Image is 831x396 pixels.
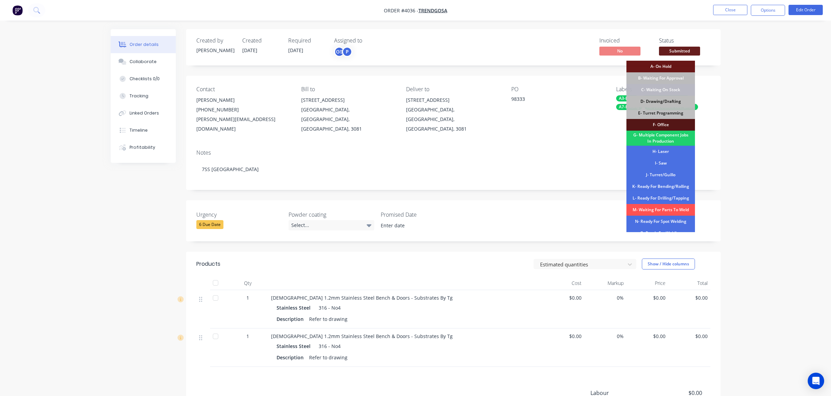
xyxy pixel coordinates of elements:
div: L- Ready For Drilling/Tapping [626,192,695,204]
div: Cost [542,276,585,290]
div: [STREET_ADDRESS] [301,95,395,105]
button: Tracking [111,87,176,105]
button: Collaborate [111,53,176,70]
div: Collaborate [130,59,157,65]
div: N- Ready For Spot Welding [626,216,695,227]
div: P [342,47,352,57]
span: [DEMOGRAPHIC_DATA] 1.2mm Stainless Steel Bench & Doors - Substrates By Tg [271,333,453,339]
button: Edit Order [789,5,823,15]
div: Stainless Steel [277,303,313,313]
div: [GEOGRAPHIC_DATA], [GEOGRAPHIC_DATA], [GEOGRAPHIC_DATA], 3081 [301,105,395,134]
label: Urgency [196,211,282,219]
div: Total [668,276,710,290]
span: 1 [246,333,249,340]
div: 98333 [511,95,597,105]
div: [PHONE_NUMBER] [196,105,290,115]
div: Description [277,352,306,362]
span: $0.00 [629,333,666,340]
div: A3-Laser [616,95,639,101]
button: Submitted [659,47,700,57]
div: A- On Hold [626,61,695,72]
div: [STREET_ADDRESS][GEOGRAPHIC_DATA], [GEOGRAPHIC_DATA], [GEOGRAPHIC_DATA], 3081 [406,95,500,134]
div: Open Intercom Messenger [808,373,824,389]
div: Invoiced [599,37,651,44]
div: Stainless Steel [277,341,313,351]
div: [PERSON_NAME][EMAIL_ADDRESS][DOMAIN_NAME] [196,115,290,134]
label: Powder coating [289,211,374,219]
div: [PERSON_NAME] [196,95,290,105]
span: [DEMOGRAPHIC_DATA] 1.2mm Stainless Steel Bench & Doors - Substrates By Tg [271,295,453,301]
img: Factory [12,5,23,15]
button: Order details [111,36,176,53]
div: Refer to drawing [306,352,350,362]
div: Linked Orders [130,110,159,116]
div: Checklists 0/0 [130,76,160,82]
button: Options [751,5,785,16]
div: Bill to [301,86,395,93]
div: Description [277,314,306,324]
div: O- Ready For Welding [626,227,695,239]
div: Order details [130,41,159,48]
div: K- Ready For Bending/Rolling [626,181,695,192]
div: J- Turret/Guillo [626,169,695,181]
span: $0.00 [545,333,582,340]
div: Refer to drawing [306,314,350,324]
span: No [599,47,640,55]
span: $0.00 [671,333,708,340]
div: G- Multiple Component Jobs In Production [626,131,695,146]
span: $0.00 [629,294,666,301]
div: 316 - No4 [316,341,341,351]
div: Created [242,37,280,44]
div: Products [196,260,220,268]
div: Notes [196,149,710,156]
div: I- Saw [626,157,695,169]
span: Submitted [659,47,700,55]
span: 1 [246,294,249,301]
div: [STREET_ADDRESS][GEOGRAPHIC_DATA], [GEOGRAPHIC_DATA], [GEOGRAPHIC_DATA], 3081 [301,95,395,134]
span: [DATE] [242,47,257,53]
div: 6 Due Date [196,220,223,229]
input: Enter date [376,220,461,231]
div: M- Waiting For Parts To Weld [626,204,695,216]
button: Show / Hide columns [642,259,695,269]
span: [DATE] [288,47,303,53]
div: Assigned to [334,37,403,44]
div: Deliver to [406,86,500,93]
div: Labels [616,86,710,93]
button: Timeline [111,122,176,139]
button: GSP [334,47,352,57]
div: GS [334,47,344,57]
span: $0.00 [671,294,708,301]
span: 0% [587,294,624,301]
div: H- Laser [626,146,695,157]
div: B- Waiting For Approval [626,72,695,84]
div: Tracking [130,93,148,99]
button: Checklists 0/0 [111,70,176,87]
div: Markup [584,276,626,290]
span: 0% [587,333,624,340]
div: Created by [196,37,234,44]
div: [GEOGRAPHIC_DATA], [GEOGRAPHIC_DATA], [GEOGRAPHIC_DATA], 3081 [406,105,500,134]
div: PO [511,86,605,93]
a: Trendgosa [418,7,447,14]
div: Profitability [130,144,155,151]
div: D- Drawing/Drafting [626,96,695,107]
div: Contact [196,86,290,93]
div: Status [659,37,710,44]
button: Close [713,5,747,15]
div: E- Turret Programming [626,107,695,119]
div: 7SS [GEOGRAPHIC_DATA] [196,159,710,180]
div: A7-Folding [616,104,642,110]
span: $0.00 [545,294,582,301]
div: [PERSON_NAME][PHONE_NUMBER][PERSON_NAME][EMAIL_ADDRESS][DOMAIN_NAME] [196,95,290,134]
div: Qty [227,276,268,290]
span: Order #4036 - [384,7,418,14]
div: C- Waiting On Stock [626,84,695,96]
div: [STREET_ADDRESS] [406,95,500,105]
div: [PERSON_NAME] [196,47,234,54]
div: 316 - No4 [316,303,341,313]
div: Timeline [130,127,148,133]
label: Promised Date [381,211,466,219]
button: Linked Orders [111,105,176,122]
